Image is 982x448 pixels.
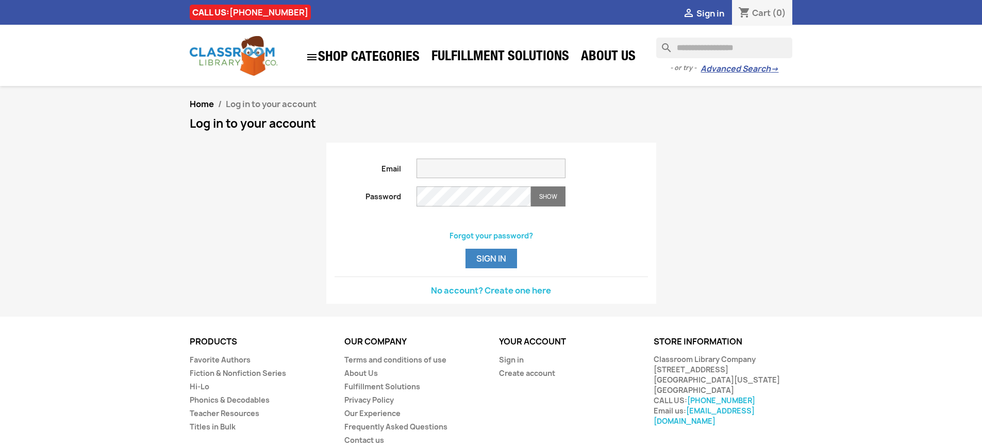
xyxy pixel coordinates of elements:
a: Sign in [499,355,524,365]
a: [EMAIL_ADDRESS][DOMAIN_NAME] [654,406,755,426]
a: Fiction & Nonfiction Series [190,368,286,378]
a: Fulfillment Solutions [426,47,574,68]
a:  Sign in [683,8,724,19]
h1: Log in to your account [190,117,793,130]
a: About Us [576,47,641,68]
a: Fulfillment Solutions [344,382,420,391]
a: Hi-Lo [190,382,209,391]
input: Search [656,38,792,58]
a: [PHONE_NUMBER] [687,395,755,405]
button: Sign in [465,249,517,268]
span: Sign in [696,8,724,19]
span: Cart [752,7,771,19]
a: Frequently Asked Questions [344,422,447,432]
span: (0) [772,7,786,19]
span: - or try - [670,63,701,73]
a: Phonics & Decodables [190,395,270,405]
p: Our company [344,337,484,347]
a: Privacy Policy [344,395,394,405]
a: Create account [499,368,555,378]
label: Email [327,159,409,174]
input: Password input [417,186,531,206]
p: Products [190,337,329,347]
span: Log in to your account [226,98,317,110]
a: SHOP CATEGORIES [301,46,425,68]
a: Terms and conditions of use [344,355,446,365]
div: Classroom Library Company [STREET_ADDRESS] [GEOGRAPHIC_DATA][US_STATE] [GEOGRAPHIC_DATA] CALL US:... [654,354,793,426]
a: Favorite Authors [190,355,251,365]
a: No account? Create one here [431,285,551,296]
i:  [306,51,318,63]
a: Teacher Resources [190,408,259,418]
span: → [771,64,778,74]
a: Home [190,98,214,110]
label: Password [327,186,409,202]
i: shopping_cart [738,7,751,20]
button: Show [531,186,565,206]
a: Your account [499,336,566,347]
a: About Us [344,368,378,378]
i: search [656,38,669,50]
a: Advanced Search→ [701,64,778,74]
img: Classroom Library Company [190,36,277,76]
p: Store information [654,337,793,347]
i:  [683,8,695,20]
a: Forgot your password? [450,231,533,240]
a: Titles in Bulk [190,422,236,432]
div: CALL US: [190,5,311,20]
a: Our Experience [344,408,401,418]
a: [PHONE_NUMBER] [229,7,308,18]
a: Contact us [344,435,384,445]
